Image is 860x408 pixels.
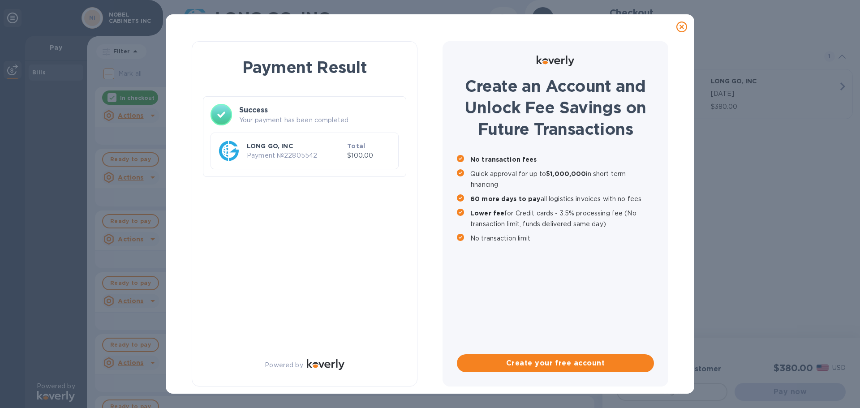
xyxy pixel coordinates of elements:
b: Lower fee [470,210,504,217]
p: Quick approval for up to in short term financing [470,168,654,190]
p: Payment № 22805542 [247,151,344,160]
button: Create your free account [457,354,654,372]
b: Total [347,142,365,150]
p: $100.00 [347,151,391,160]
img: Logo [537,56,574,66]
p: all logistics invoices with no fees [470,193,654,204]
b: 60 more days to pay [470,195,541,202]
p: Powered by [265,361,303,370]
p: for Credit cards - 3.5% processing fee (No transaction limit, funds delivered same day) [470,208,654,229]
p: LONG GO, INC [247,142,344,150]
h1: Create an Account and Unlock Fee Savings on Future Transactions [457,75,654,140]
span: Create your free account [464,358,647,369]
p: Your payment has been completed. [239,116,399,125]
h1: Payment Result [206,56,403,78]
h3: Success [239,105,399,116]
p: No transaction limit [470,233,654,244]
img: Logo [307,359,344,370]
b: $1,000,000 [546,170,586,177]
b: No transaction fees [470,156,537,163]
